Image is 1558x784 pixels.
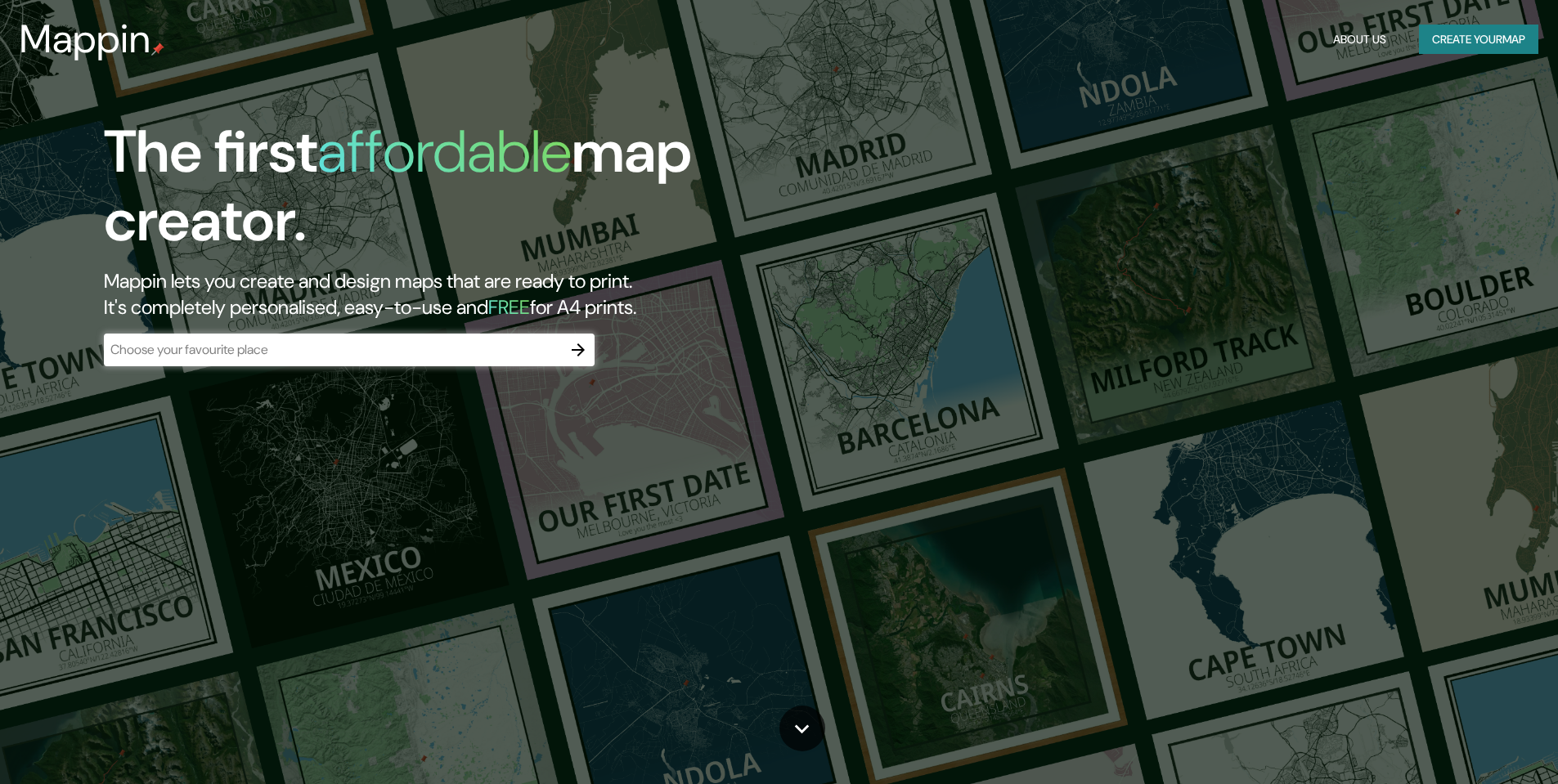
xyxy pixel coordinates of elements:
input: Choose your favourite place [104,340,562,359]
h5: FREE [488,294,530,320]
h1: The first map creator. [104,118,883,268]
h1: affordable [317,114,572,190]
h2: Mappin lets you create and design maps that are ready to print. It's completely personalised, eas... [104,268,883,320]
button: About Us [1327,25,1393,55]
iframe: Help widget launcher [1412,720,1540,766]
img: mappin-pin [151,43,164,56]
h3: Mappin [20,16,151,62]
button: Create yourmap [1419,25,1538,55]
